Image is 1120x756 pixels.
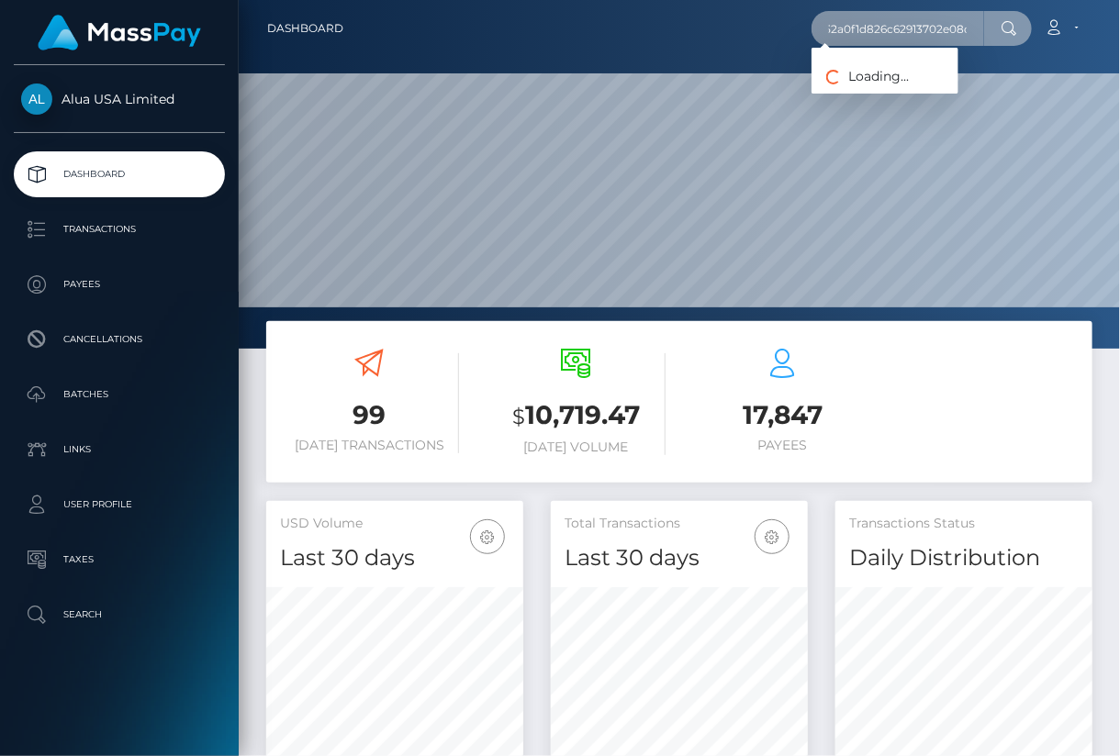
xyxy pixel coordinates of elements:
[21,491,218,518] p: User Profile
[21,161,218,188] p: Dashboard
[849,515,1079,533] h5: Transactions Status
[280,515,510,533] h5: USD Volume
[280,397,459,433] h3: 99
[14,317,225,362] a: Cancellations
[21,601,218,628] p: Search
[21,546,218,573] p: Taxes
[565,542,794,574] h4: Last 30 days
[487,439,666,455] h6: [DATE] Volume
[487,397,666,435] h3: 10,719.47
[14,592,225,638] a: Search
[21,436,218,463] p: Links
[21,271,218,298] p: Payees
[21,216,218,243] p: Transactions
[812,68,909,84] span: Loading...
[512,404,525,429] small: $
[14,427,225,472] a: Links
[14,206,225,252] a: Transactions
[14,537,225,583] a: Taxes
[849,542,1079,574] h4: Daily Distribution
[21,326,218,353] p: Cancellations
[14,372,225,417] a: Batches
[14,151,225,197] a: Dashboard
[14,91,225,107] span: Alua USA Limited
[21,381,218,408] p: Batches
[280,542,510,574] h4: Last 30 days
[812,11,984,46] input: Search...
[21,83,52,115] img: Alua USA Limited
[693,438,872,453] h6: Payees
[14,482,225,528] a: User Profile
[14,261,225,307] a: Payees
[565,515,794,533] h5: Total Transactions
[693,397,872,433] h3: 17,847
[38,15,201,50] img: MassPay Logo
[280,438,459,453] h6: [DATE] Transactions
[267,9,343,48] a: Dashboard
